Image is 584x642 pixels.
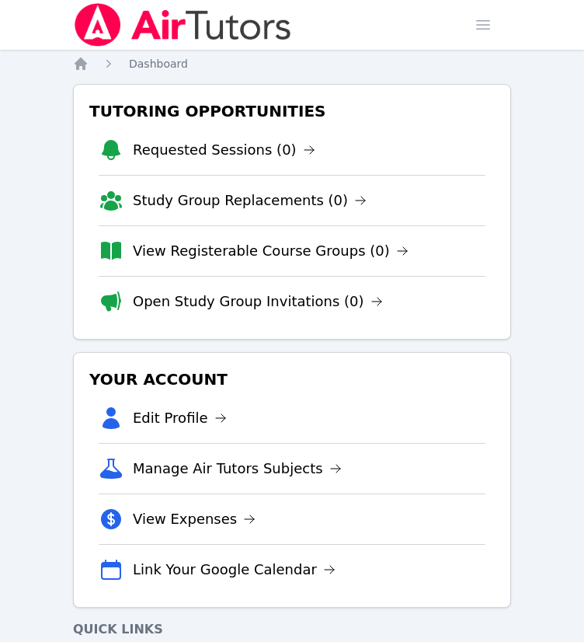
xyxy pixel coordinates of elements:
a: Edit Profile [133,407,227,429]
img: Air Tutors [73,3,293,47]
a: Link Your Google Calendar [133,559,335,581]
h3: Tutoring Opportunities [86,97,498,125]
a: Requested Sessions (0) [133,139,315,161]
a: View Expenses [133,508,255,530]
a: Open Study Group Invitations (0) [133,291,383,312]
h4: Quick Links [73,620,511,639]
a: Dashboard [129,56,188,72]
a: Manage Air Tutors Subjects [133,458,342,480]
nav: Breadcrumb [73,56,511,72]
h3: Your Account [86,365,498,393]
a: Study Group Replacements (0) [133,190,367,211]
span: Dashboard [129,58,188,70]
a: View Registerable Course Groups (0) [133,240,408,262]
